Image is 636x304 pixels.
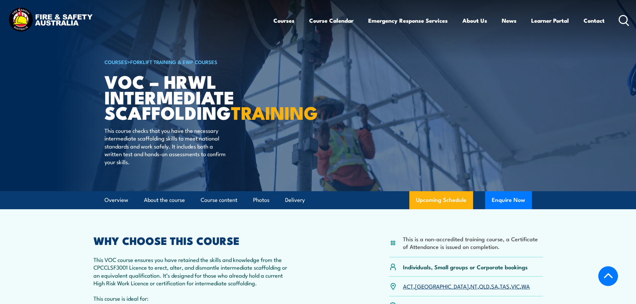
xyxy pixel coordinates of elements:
[415,282,469,290] a: [GEOGRAPHIC_DATA]
[502,12,516,29] a: News
[521,282,530,290] a: WA
[144,191,185,209] a: About the course
[201,191,237,209] a: Course content
[130,58,217,65] a: Forklift Training & EWP Courses
[253,191,269,209] a: Photos
[104,58,269,66] h6: >
[104,126,226,166] p: This course checks that you have the necessary intermediate scaffolding skills to meet national s...
[403,263,528,271] p: Individuals, Small groups or Corporate bookings
[93,294,288,302] p: This course is ideal for:
[409,191,473,209] a: Upcoming Schedule
[584,12,605,29] a: Contact
[485,191,532,209] button: Enquire Now
[403,235,543,251] li: This is a non-accredited training course, a Certificate of Attendance is issued on completion.
[104,73,269,120] h1: VOC – HRWL Intermediate Scaffolding
[531,12,569,29] a: Learner Portal
[104,191,128,209] a: Overview
[368,12,448,29] a: Emergency Response Services
[403,282,413,290] a: ACT
[104,58,127,65] a: COURSES
[403,282,530,290] p: , , , , , , ,
[285,191,305,209] a: Delivery
[491,282,498,290] a: SA
[273,12,294,29] a: Courses
[93,236,288,245] h2: WHY CHOOSE THIS COURSE
[309,12,354,29] a: Course Calendar
[231,98,318,126] strong: TRAINING
[511,282,520,290] a: VIC
[479,282,489,290] a: QLD
[470,282,477,290] a: NT
[462,12,487,29] a: About Us
[500,282,509,290] a: TAS
[93,256,288,287] p: This VOC course ensures you have retained the skills and knowledge from the CPCCLSF3001 Licence t...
